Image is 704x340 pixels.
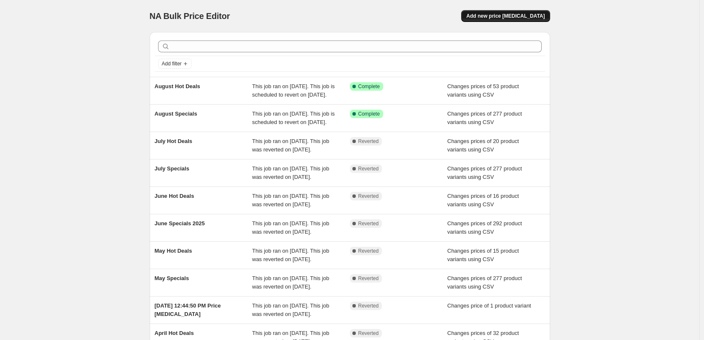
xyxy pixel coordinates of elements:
[150,11,230,21] span: NA Bulk Price Editor
[155,248,192,254] span: May Hot Deals
[358,165,379,172] span: Reverted
[447,111,522,125] span: Changes prices of 277 product variants using CSV
[358,275,379,282] span: Reverted
[358,302,379,309] span: Reverted
[447,275,522,290] span: Changes prices of 277 product variants using CSV
[252,83,335,98] span: This job ran on [DATE]. This job is scheduled to revert on [DATE].
[155,83,200,89] span: August Hot Deals
[155,138,193,144] span: July Hot Deals
[158,59,192,69] button: Add filter
[358,138,379,145] span: Reverted
[447,302,531,309] span: Changes price of 1 product variant
[466,13,545,19] span: Add new price [MEDICAL_DATA]
[252,275,329,290] span: This job ran on [DATE]. This job was reverted on [DATE].
[358,330,379,337] span: Reverted
[155,302,221,317] span: [DATE] 12:44:50 PM Price [MEDICAL_DATA]
[155,220,205,227] span: June Specials 2025
[358,248,379,254] span: Reverted
[252,302,329,317] span: This job ran on [DATE]. This job was reverted on [DATE].
[447,83,519,98] span: Changes prices of 53 product variants using CSV
[252,220,329,235] span: This job ran on [DATE]. This job was reverted on [DATE].
[461,10,550,22] button: Add new price [MEDICAL_DATA]
[358,220,379,227] span: Reverted
[447,165,522,180] span: Changes prices of 277 product variants using CSV
[252,111,335,125] span: This job ran on [DATE]. This job is scheduled to revert on [DATE].
[358,193,379,200] span: Reverted
[358,83,380,90] span: Complete
[358,111,380,117] span: Complete
[252,248,329,262] span: This job ran on [DATE]. This job was reverted on [DATE].
[155,111,197,117] span: August Specials
[447,193,519,208] span: Changes prices of 16 product variants using CSV
[252,138,329,153] span: This job ran on [DATE]. This job was reverted on [DATE].
[252,165,329,180] span: This job ran on [DATE]. This job was reverted on [DATE].
[447,248,519,262] span: Changes prices of 15 product variants using CSV
[252,193,329,208] span: This job ran on [DATE]. This job was reverted on [DATE].
[155,165,189,172] span: July Specials
[162,60,182,67] span: Add filter
[447,220,522,235] span: Changes prices of 292 product variants using CSV
[155,193,194,199] span: June Hot Deals
[447,138,519,153] span: Changes prices of 20 product variants using CSV
[155,330,194,336] span: April Hot Deals
[155,275,189,281] span: May Specials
